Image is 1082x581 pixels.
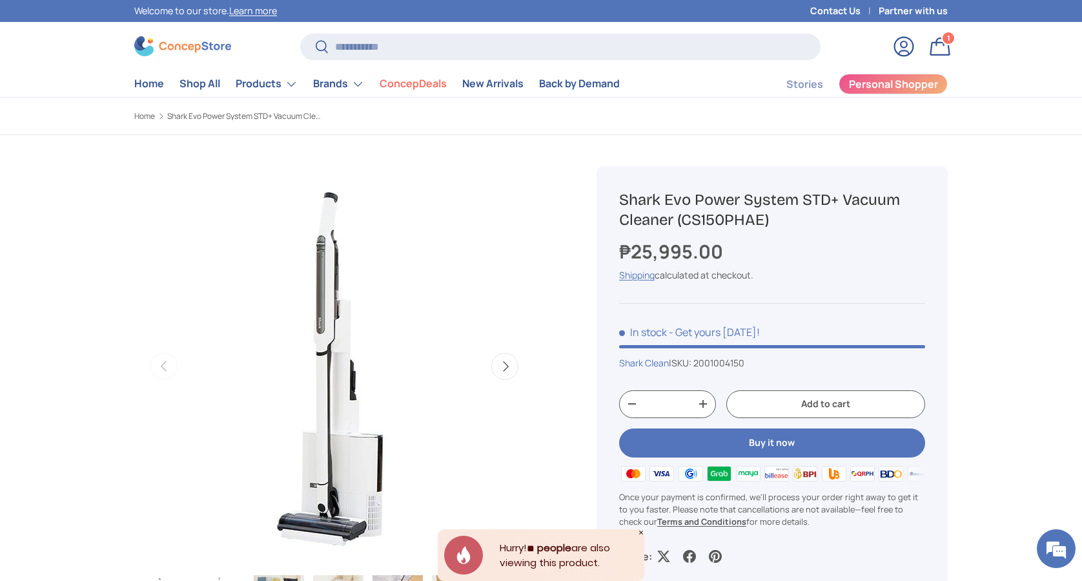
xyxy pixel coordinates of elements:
div: calculated at checkout. [619,268,925,282]
span: | [669,357,744,369]
a: Home [134,112,155,120]
a: Brands [313,71,364,97]
strong: ₱25,995.00 [619,238,726,264]
p: Welcome to our store. [134,4,277,18]
a: Shipping [619,269,655,281]
h1: Shark Evo Power System STD+ Vacuum Cleaner (CS150PHAE) [619,190,925,230]
nav: Secondary [755,71,948,97]
img: bdo [877,464,905,483]
nav: Breadcrumbs [134,111,566,122]
img: metrobank [906,464,934,483]
p: - Get yours [DATE]! [669,325,760,339]
a: Back by Demand [539,71,620,96]
a: Products [236,71,298,97]
a: Terms and Conditions [657,516,746,527]
a: Contact Us [810,4,879,18]
img: ubp [819,464,848,483]
img: bpi [791,464,819,483]
a: Shop All [179,71,220,96]
nav: Primary [134,71,620,97]
a: Learn more [229,5,277,17]
img: grabpay [705,464,733,483]
img: maya [733,464,762,483]
p: Once your payment is confirmed, we'll process your order right away to get it to you faster. Plea... [619,491,925,529]
summary: Brands [305,71,372,97]
span: Personal Shopper [849,79,938,89]
span: In stock [619,325,667,339]
span: SKU: [671,357,691,369]
a: New Arrivals [462,71,524,96]
button: Buy it now [619,428,925,458]
a: Personal Shopper [839,74,948,94]
img: gcash [677,464,705,483]
img: master [619,464,648,483]
img: ConcepStore [134,36,231,56]
a: Stories [786,72,823,97]
button: Add to cart [726,390,925,418]
span: 1 [947,33,950,43]
span: 2001004150 [693,357,744,369]
summary: Products [228,71,305,97]
img: visa [648,464,676,483]
a: Home [134,71,164,96]
a: Partner with us [879,4,948,18]
div: Close [638,529,644,536]
a: ConcepDeals [380,71,447,96]
img: billease [762,464,791,483]
img: qrph [848,464,877,483]
a: Shark Evo Power System STD+ Vacuum Cleaner (CS150PHAE) [167,112,322,120]
a: Shark Clean [619,357,669,369]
